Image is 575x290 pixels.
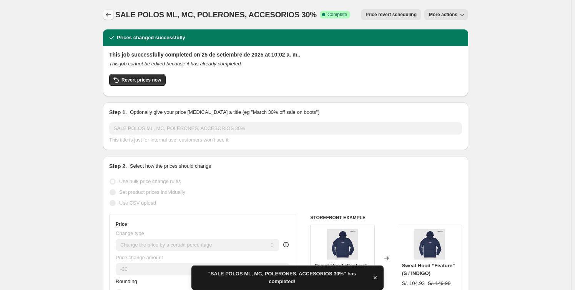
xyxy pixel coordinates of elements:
[130,162,211,170] p: Select how the prices should change
[116,263,251,275] input: -15
[121,77,161,83] span: Revert prices now
[109,74,166,86] button: Revert prices now
[119,189,185,195] span: Set product prices individually
[116,230,144,236] span: Change type
[116,278,137,284] span: Rounding
[314,263,367,276] span: Sweat Hood “Feature” (S / INDIGO)
[414,229,445,260] img: 633_322_910_IND_a_80x.jpg
[428,280,450,287] strike: S/. 149.90
[119,200,156,206] span: Use CSV upload
[327,229,358,260] img: 633_322_910_IND_a_80x.jpg
[196,270,368,285] span: "SALE POLOS ML, MC, POLERONES, ACCESORIOS 30%" has completed!
[424,9,468,20] button: More actions
[109,122,462,135] input: 30% off holiday sale
[366,12,417,18] span: Price revert scheduling
[402,263,455,276] span: Sweat Hood “Feature” (S / INDIGO)
[429,12,457,18] span: More actions
[116,221,127,227] h3: Price
[109,162,127,170] h2: Step 2.
[109,108,127,116] h2: Step 1.
[327,12,347,18] span: Complete
[119,178,181,184] span: Use bulk price change rules
[115,10,317,19] span: SALE POLOS ML, MC, POLERONES, ACCESORIOS 30%
[116,255,163,260] span: Price change amount
[109,61,242,67] i: This job cannot be edited because it has already completed.
[402,280,425,287] div: S/. 104.93
[310,215,462,221] h6: STOREFRONT EXAMPLE
[109,137,228,143] span: This title is just for internal use, customers won't see it
[117,34,185,42] h2: Prices changed successfully
[109,51,462,58] h2: This job successfully completed on 25 de setiembre de 2025 at 10:02 a. m..
[361,9,421,20] button: Price revert scheduling
[282,241,290,248] div: help
[130,108,319,116] p: Optionally give your price [MEDICAL_DATA] a title (eg "March 30% off sale on boots")
[103,9,114,20] button: Price change jobs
